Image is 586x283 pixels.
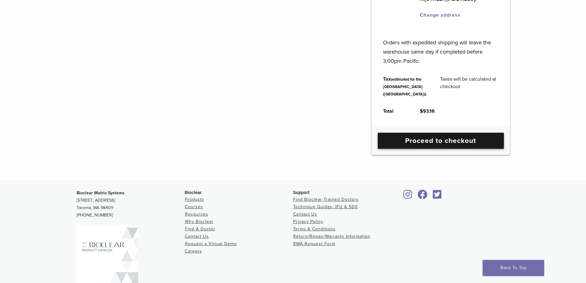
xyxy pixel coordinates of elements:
a: Why Bioclear [185,219,213,224]
p: Orders with expedited shipping will leave the warehouse same day if completed before 3:00pm Pacific. [383,29,498,66]
small: (estimated for the [GEOGRAPHIC_DATA] ([GEOGRAPHIC_DATA])) [383,77,426,97]
a: Terms & Conditions [293,226,336,232]
a: Proceed to checkout [378,133,504,149]
a: Products [185,197,204,202]
bdi: 93.16 [420,108,435,114]
th: Total [376,103,413,120]
a: Careers [185,249,202,254]
span: Support [293,190,310,195]
a: Bioclear [401,193,414,200]
a: Back To Top [483,260,544,276]
span: Bioclear [185,190,202,195]
a: RMA Request Form [293,241,335,246]
a: Technique Guides, IFU & SDS [293,204,358,209]
a: Courses [185,204,203,209]
a: Privacy Policy [293,219,323,224]
td: Taxes will be calculated at checkout [433,71,505,103]
a: Request a Virtual Demo [185,241,237,246]
a: Return/Repair/Warranty Information [293,234,370,239]
p: [STREET_ADDRESS] Tacoma, WA 98409 [PHONE_NUMBER] [77,189,185,219]
a: Find A Doctor [185,226,215,232]
a: Bioclear [431,193,444,200]
th: Tax [376,71,433,103]
span: $ [420,108,423,114]
a: Contact Us [185,234,209,239]
a: Bioclear [416,193,430,200]
strong: Bioclear Matrix Systems [77,190,125,196]
a: Contact Us [293,212,317,217]
a: Change address [420,12,460,18]
a: Find Bioclear Trained Doctors [293,197,359,202]
a: Resources [185,212,208,217]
